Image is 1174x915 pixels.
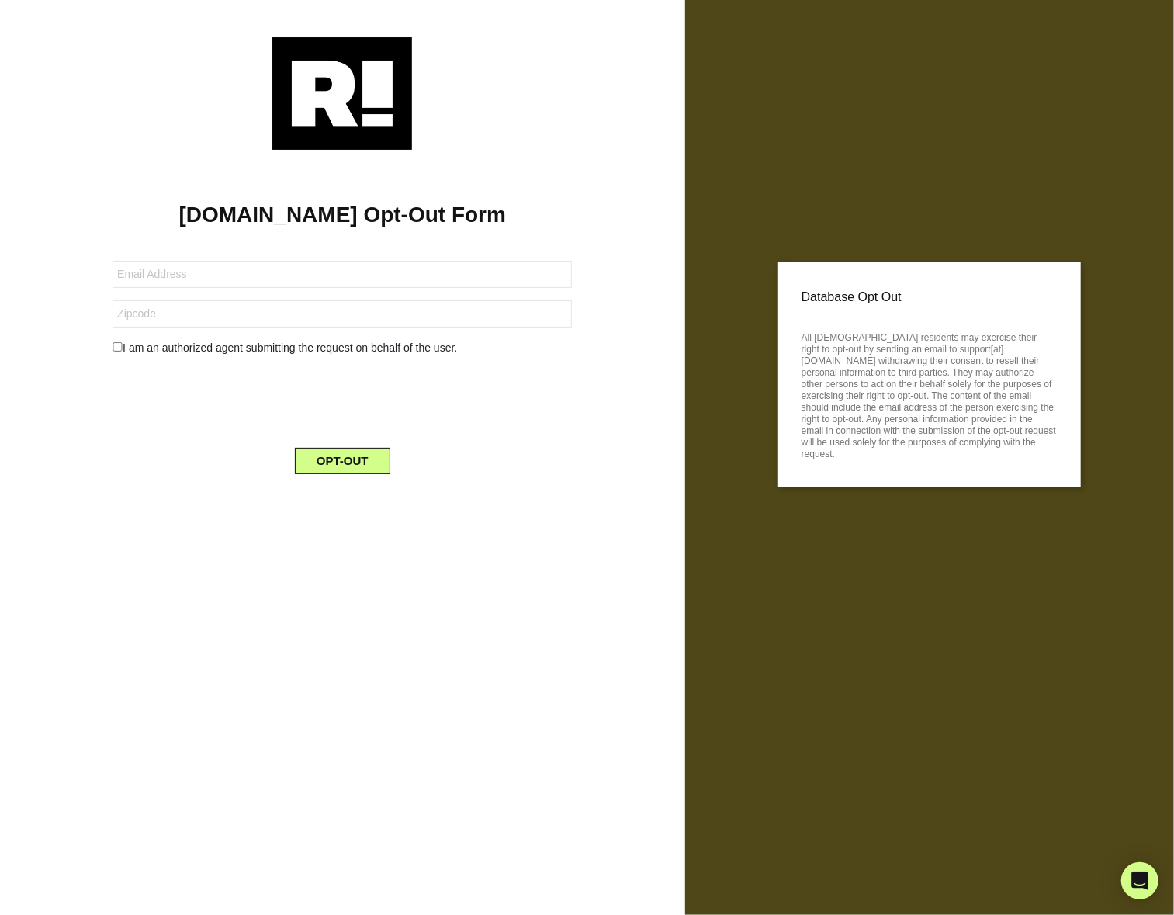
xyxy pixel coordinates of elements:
p: Database Opt Out [802,286,1058,309]
img: Retention.com [272,37,412,150]
div: Open Intercom Messenger [1121,862,1158,899]
p: All [DEMOGRAPHIC_DATA] residents may exercise their right to opt-out by sending an email to suppo... [802,328,1058,460]
iframe: reCAPTCHA [224,369,460,429]
input: Email Address [113,261,572,288]
input: Zipcode [113,300,572,328]
div: I am an authorized agent submitting the request on behalf of the user. [101,340,584,356]
h1: [DOMAIN_NAME] Opt-Out Form [23,202,662,228]
button: OPT-OUT [295,448,390,474]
